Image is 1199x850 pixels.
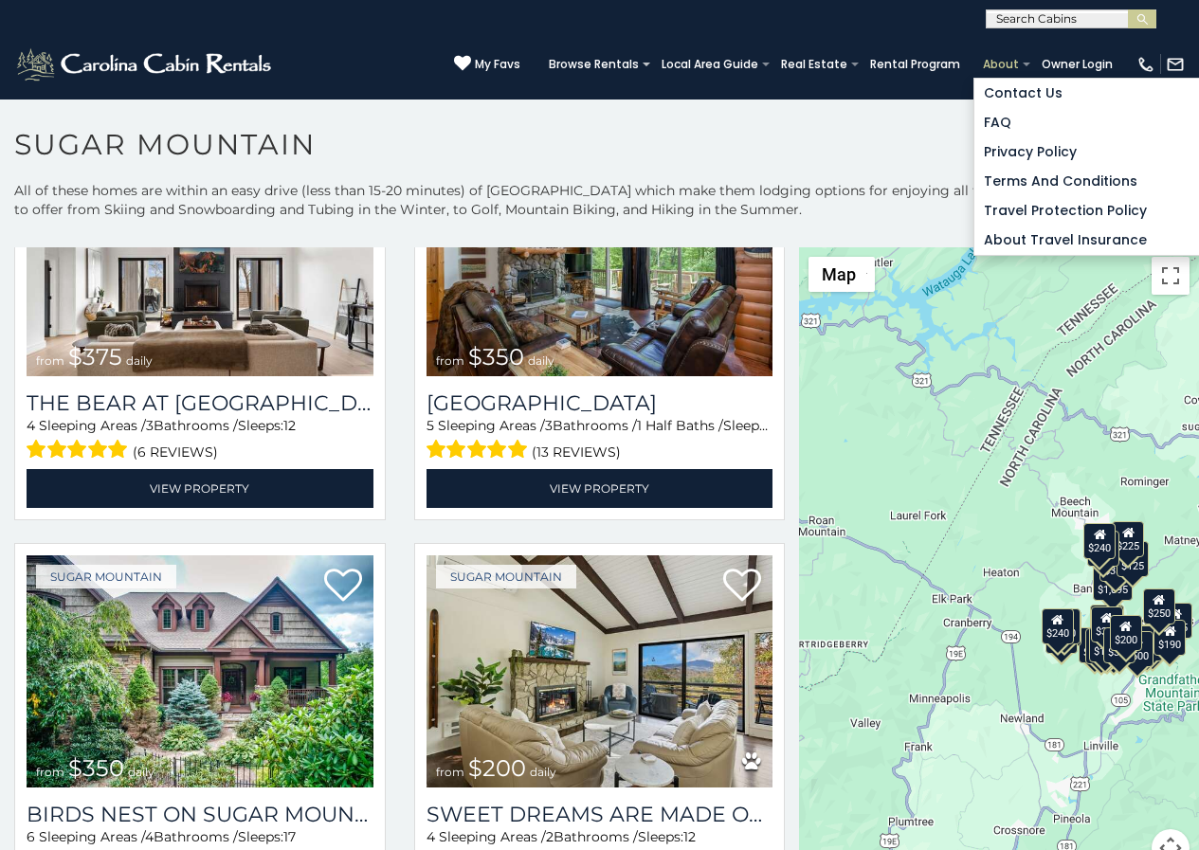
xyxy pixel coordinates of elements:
[1136,55,1155,74] img: phone-regular-white.png
[324,567,362,606] a: Add to favorites
[27,828,35,845] span: 6
[1110,615,1142,651] div: $200
[772,51,857,78] a: Real Estate
[27,390,373,416] a: The Bear At [GEOGRAPHIC_DATA]
[468,343,524,371] span: $350
[1143,588,1175,624] div: $250
[436,353,464,368] span: from
[27,144,373,376] a: The Bear At Sugar Mountain from $375 daily
[1089,626,1121,662] div: $175
[27,469,373,508] a: View Property
[1103,627,1135,663] div: $350
[1152,257,1190,295] button: Toggle fullscreen view
[683,828,696,845] span: 12
[1085,628,1117,664] div: $155
[530,765,556,779] span: daily
[68,754,124,782] span: $350
[27,555,373,787] a: Birds Nest On Sugar Mountain from $350 daily
[1154,620,1186,656] div: $190
[27,144,373,376] img: The Bear At Sugar Mountain
[436,765,464,779] span: from
[769,417,781,434] span: 12
[427,416,773,464] div: Sleeping Areas / Bathrooms / Sleeps:
[283,417,296,434] span: 12
[1160,603,1192,639] div: $155
[1032,51,1122,78] a: Owner Login
[1117,541,1149,577] div: $125
[528,353,554,368] span: daily
[427,802,773,827] a: Sweet Dreams Are Made Of Skis
[427,390,773,416] a: [GEOGRAPHIC_DATA]
[545,417,553,434] span: 3
[652,51,768,78] a: Local Area Guide
[1042,608,1074,644] div: $240
[133,440,218,464] span: (6 reviews)
[427,555,773,787] img: Sweet Dreams Are Made Of Skis
[1090,605,1122,641] div: $190
[723,567,761,606] a: Add to favorites
[283,828,296,845] span: 17
[427,390,773,416] h3: Grouse Moor Lodge
[546,828,554,845] span: 2
[454,55,520,74] a: My Favs
[27,416,373,464] div: Sleeping Areas / Bathrooms / Sleeps:
[27,390,373,416] h3: The Bear At Sugar Mountain
[539,51,648,78] a: Browse Rentals
[427,555,773,787] a: Sweet Dreams Are Made Of Skis from $200 daily
[36,353,64,368] span: from
[1131,625,1163,661] div: $195
[637,417,723,434] span: 1 Half Baths /
[1091,606,1123,642] div: $300
[427,144,773,376] a: Grouse Moor Lodge from $350 daily
[427,469,773,508] a: View Property
[475,56,520,73] span: My Favs
[427,828,435,845] span: 4
[27,555,373,787] img: Birds Nest On Sugar Mountain
[126,353,153,368] span: daily
[1083,523,1116,559] div: $240
[822,264,856,284] span: Map
[27,802,373,827] a: Birds Nest On Sugar Mountain
[808,257,875,292] button: Change map style
[1093,565,1133,601] div: $1,095
[427,144,773,376] img: Grouse Moor Lodge
[68,343,122,371] span: $375
[973,51,1028,78] a: About
[145,828,154,845] span: 4
[36,765,64,779] span: from
[427,417,434,434] span: 5
[861,51,970,78] a: Rental Program
[146,417,154,434] span: 3
[14,45,277,83] img: White-1-2.png
[128,765,154,779] span: daily
[436,565,576,588] a: Sugar Mountain
[468,754,526,782] span: $200
[27,417,35,434] span: 4
[532,440,621,464] span: (13 reviews)
[1166,55,1185,74] img: mail-regular-white.png
[36,565,176,588] a: Sugar Mountain
[1112,521,1144,557] div: $225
